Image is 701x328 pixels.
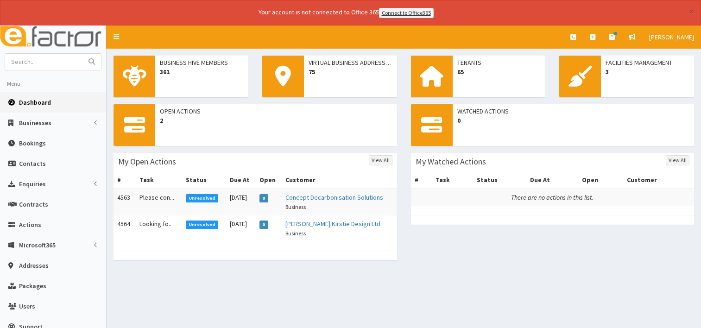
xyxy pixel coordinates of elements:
td: Looking fo... [136,215,182,241]
a: View All [369,155,392,165]
th: Task [136,171,182,189]
a: View All [666,155,689,165]
td: [DATE] [226,189,256,215]
span: Tenants [457,58,541,67]
span: Virtual Business Addresses [309,58,392,67]
span: 65 [457,67,541,76]
td: 4563 [114,189,136,215]
th: Due At [226,171,256,189]
span: [PERSON_NAME] [649,33,694,41]
span: Enquiries [19,180,46,188]
th: Open [578,171,623,189]
a: [PERSON_NAME] [642,25,701,49]
h3: My Watched Actions [416,158,486,166]
span: Bookings [19,139,46,147]
span: Unresolved [186,194,219,202]
span: Businesses [19,119,51,127]
span: Business Hive Members [160,58,244,67]
span: Actions [19,221,41,229]
span: Contracts [19,200,48,208]
span: Facilities Management [606,58,689,67]
td: Please con... [136,189,182,215]
span: Contacts [19,159,46,168]
th: Status [473,171,526,189]
span: 75 [309,67,392,76]
span: Packages [19,282,46,290]
td: [DATE] [226,215,256,241]
span: 0 [259,221,268,229]
span: Microsoft365 [19,241,56,249]
span: Users [19,302,35,310]
th: Due At [526,171,578,189]
span: Dashboard [19,98,51,107]
th: Open [256,171,282,189]
a: [PERSON_NAME] Kirstie Design Ltd [285,220,380,228]
h3: My Open Actions [118,158,176,166]
button: × [689,6,694,16]
span: Addresses [19,261,49,270]
small: Business [285,230,306,237]
a: Connect to Office365 [379,8,434,18]
i: There are no actions in this list. [511,193,594,202]
span: 0 [259,194,268,202]
th: # [411,171,432,189]
span: 3 [606,67,689,76]
div: Your account is not connected to Office 365 [75,7,617,18]
small: Business [285,203,306,210]
input: Search... [5,54,83,70]
td: 4564 [114,215,136,241]
th: # [114,171,136,189]
th: Status [182,171,226,189]
span: 361 [160,67,244,76]
span: Unresolved [186,221,219,229]
th: Customer [623,171,694,189]
span: 2 [160,116,392,125]
a: Concept Decarbonisation Solutions [285,193,383,202]
th: Customer [282,171,397,189]
span: 0 [457,116,690,125]
span: Open Actions [160,107,392,116]
span: Watched Actions [457,107,690,116]
th: Task [432,171,473,189]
